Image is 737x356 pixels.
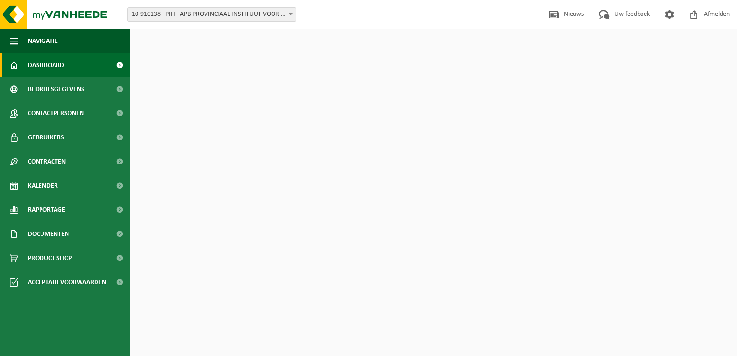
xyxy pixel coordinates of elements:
span: Gebruikers [28,125,64,150]
span: Dashboard [28,53,64,77]
span: Bedrijfsgegevens [28,77,84,101]
span: Product Shop [28,246,72,270]
span: 10-910138 - PIH - APB PROVINCIAAL INSTITUUT VOOR HYGIENE - ANTWERPEN [128,8,296,21]
span: Rapportage [28,198,65,222]
span: Kalender [28,174,58,198]
span: Acceptatievoorwaarden [28,270,106,294]
span: Navigatie [28,29,58,53]
span: Contactpersonen [28,101,84,125]
span: 10-910138 - PIH - APB PROVINCIAAL INSTITUUT VOOR HYGIENE - ANTWERPEN [127,7,296,22]
span: Contracten [28,150,66,174]
span: Documenten [28,222,69,246]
